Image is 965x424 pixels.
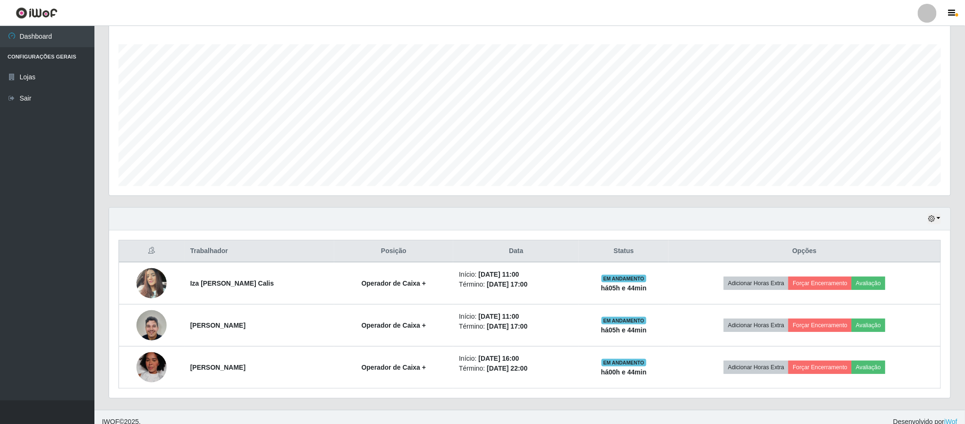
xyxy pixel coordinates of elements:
img: 1742965437986.jpeg [136,348,167,386]
img: 1754675382047.jpeg [136,263,167,303]
th: Posição [334,240,454,263]
strong: [PERSON_NAME] [190,322,245,329]
button: Avaliação [852,277,885,290]
strong: Iza [PERSON_NAME] Calis [190,280,274,287]
strong: Operador de Caixa + [362,364,426,371]
button: Avaliação [852,319,885,332]
th: Status [579,240,669,263]
button: Avaliação [852,361,885,374]
time: [DATE] 22:00 [487,365,527,372]
button: Adicionar Horas Extra [724,361,788,374]
strong: há 05 h e 44 min [601,326,647,334]
img: 1751532176335.jpeg [136,305,167,345]
li: Início: [459,270,573,280]
time: [DATE] 16:00 [478,355,519,362]
span: EM ANDAMENTO [601,317,646,324]
li: Início: [459,312,573,322]
img: CoreUI Logo [16,7,58,19]
th: Opções [669,240,940,263]
strong: Operador de Caixa + [362,322,426,329]
span: EM ANDAMENTO [601,359,646,366]
strong: há 05 h e 44 min [601,284,647,292]
button: Forçar Encerramento [788,361,852,374]
strong: [PERSON_NAME] [190,364,245,371]
button: Adicionar Horas Extra [724,277,788,290]
time: [DATE] 11:00 [478,313,519,320]
span: EM ANDAMENTO [601,275,646,282]
button: Forçar Encerramento [788,277,852,290]
th: Data [453,240,579,263]
strong: há 00 h e 44 min [601,368,647,376]
time: [DATE] 17:00 [487,322,527,330]
li: Término: [459,364,573,373]
li: Início: [459,354,573,364]
time: [DATE] 11:00 [478,271,519,278]
li: Término: [459,280,573,289]
th: Trabalhador [185,240,334,263]
strong: Operador de Caixa + [362,280,426,287]
time: [DATE] 17:00 [487,280,527,288]
button: Forçar Encerramento [788,319,852,332]
li: Término: [459,322,573,331]
button: Adicionar Horas Extra [724,319,788,332]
